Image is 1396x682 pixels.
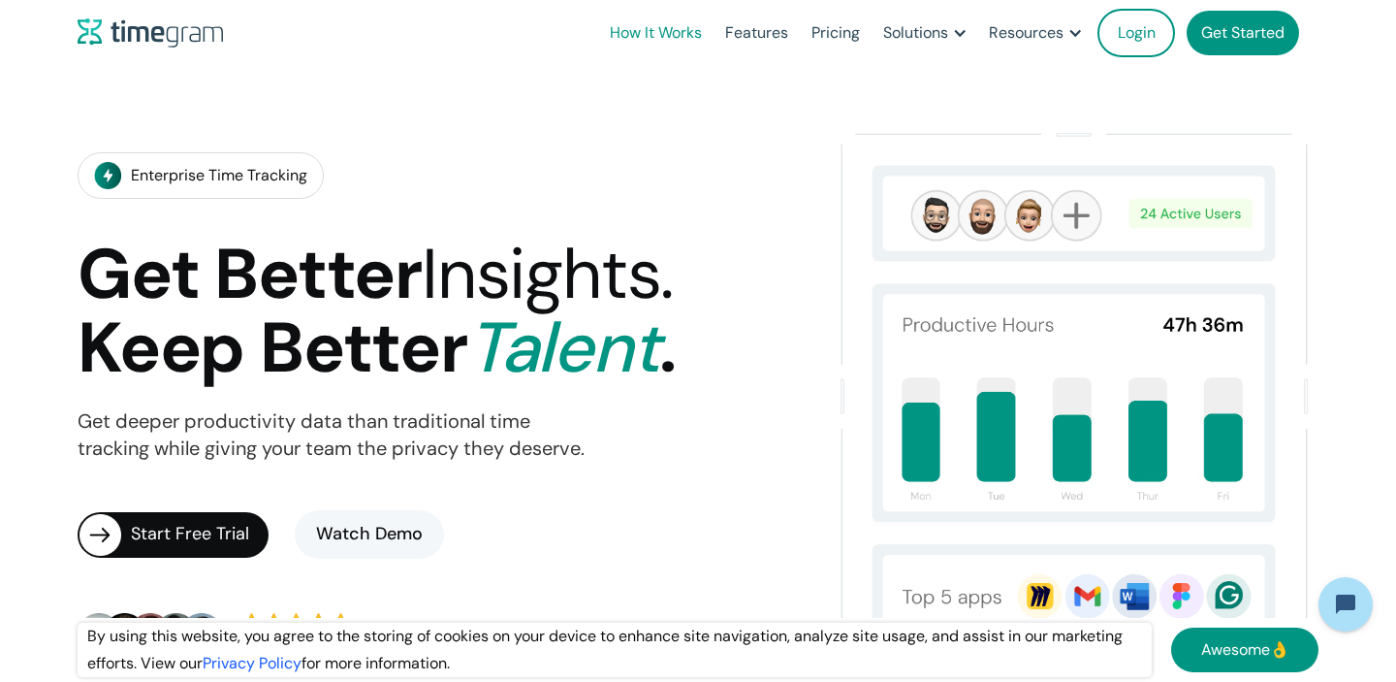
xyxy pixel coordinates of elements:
[78,238,675,386] h1: Get Better Keep Better .
[989,19,1063,47] div: Resources
[131,162,307,189] div: Enterprise Time Tracking
[131,521,269,548] div: Start Free Trial
[203,653,301,673] a: Privacy Policy
[78,623,1152,677] div: By using this website, you agree to the storing of cookies on your device to enhance site navigat...
[1097,9,1175,57] a: Login
[883,19,948,47] div: Solutions
[1187,11,1299,55] a: Get Started
[295,510,444,559] a: Watch Demo
[1171,628,1318,672] a: Awesome👌
[467,303,659,393] span: Talent
[422,229,673,319] span: Insights.
[78,512,269,558] a: Start Free Trial
[78,408,585,463] p: Get deeper productivity data than traditional time tracking while giving your team the privacy th...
